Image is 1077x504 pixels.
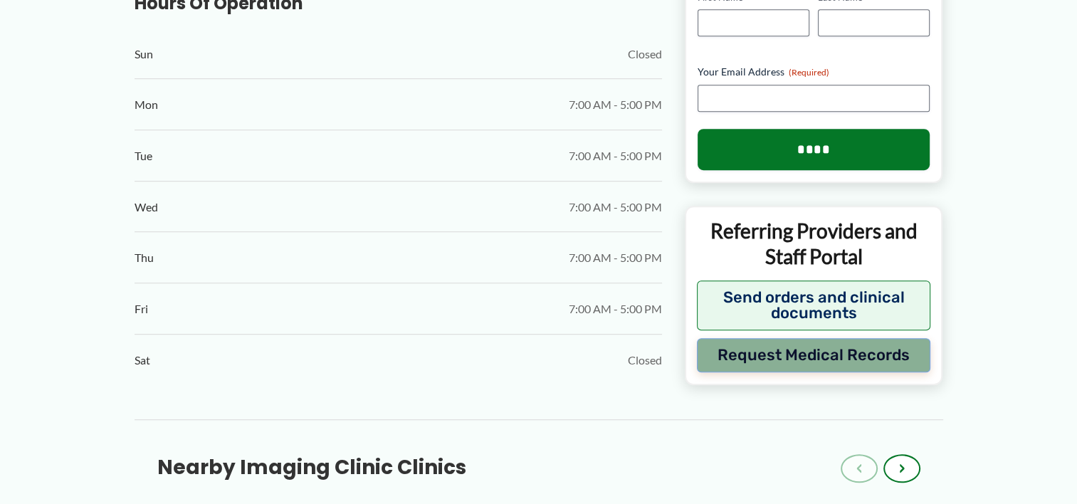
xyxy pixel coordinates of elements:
[697,280,931,330] button: Send orders and clinical documents
[697,218,931,270] p: Referring Providers and Staff Portal
[628,43,662,65] span: Closed
[157,455,466,481] h3: Nearby Imaging Clinic Clinics
[569,196,662,218] span: 7:00 AM - 5:00 PM
[697,338,931,372] button: Request Medical Records
[899,460,905,477] span: ›
[883,454,920,483] button: ›
[569,247,662,268] span: 7:00 AM - 5:00 PM
[841,454,878,483] button: ‹
[569,298,662,320] span: 7:00 AM - 5:00 PM
[856,460,862,477] span: ‹
[135,196,158,218] span: Wed
[569,94,662,115] span: 7:00 AM - 5:00 PM
[135,350,150,371] span: Sat
[569,145,662,167] span: 7:00 AM - 5:00 PM
[628,350,662,371] span: Closed
[698,65,930,79] label: Your Email Address
[135,94,158,115] span: Mon
[135,43,153,65] span: Sun
[135,145,152,167] span: Tue
[789,67,829,78] span: (Required)
[135,247,154,268] span: Thu
[135,298,148,320] span: Fri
